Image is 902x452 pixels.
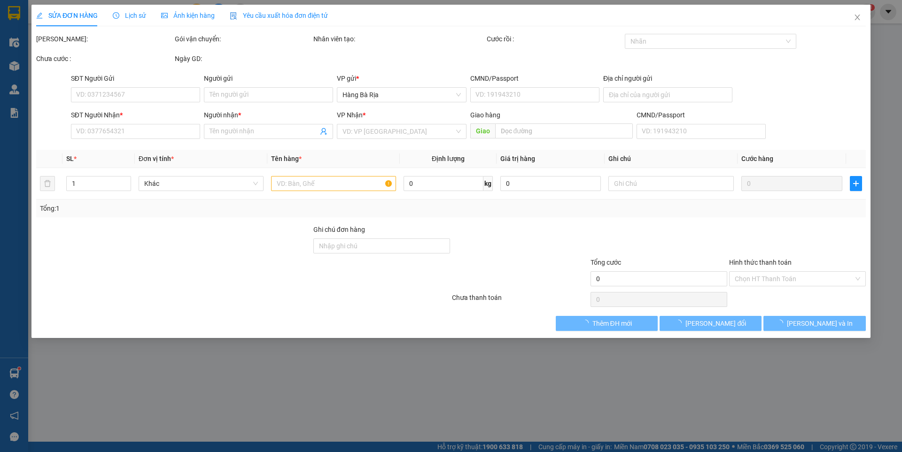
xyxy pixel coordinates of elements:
div: [PERSON_NAME]: [36,34,173,44]
div: VP gửi [337,73,467,84]
span: environment [65,52,71,59]
div: Người nhận [204,110,333,120]
div: Người gửi [204,73,333,84]
span: Định lượng [432,155,465,162]
span: VP Nhận [337,111,363,119]
button: delete [40,176,55,191]
span: Tên hàng [271,155,302,162]
span: plus [850,180,862,187]
button: plus [850,176,862,191]
span: [PERSON_NAME] và In [787,318,853,329]
span: Đơn vị tính [139,155,174,162]
div: Nhân viên tạo: [313,34,485,44]
input: Dọc đường [495,123,633,138]
button: Close [844,5,871,31]
th: Ghi chú [605,150,738,168]
input: 0 [741,176,842,191]
li: Hoa Mai [5,5,136,23]
div: SĐT Người Nhận [71,110,200,120]
span: SỬA ĐƠN HÀNG [36,12,98,19]
div: Cước rồi : [487,34,623,44]
span: SL [66,155,74,162]
span: Thêm ĐH mới [592,318,632,329]
span: loading [777,320,787,326]
div: CMND/Passport [637,110,766,120]
input: Địa chỉ của người gửi [603,87,732,102]
span: loading [582,320,592,326]
span: [PERSON_NAME] đổi [686,318,746,329]
span: Ảnh kiện hàng [161,12,215,19]
div: CMND/Passport [470,73,599,84]
label: Hình thức thanh toán [729,259,792,266]
span: edit [36,12,43,19]
li: VP Hàng Bà Rịa [5,40,65,50]
span: Yêu cầu xuất hóa đơn điện tử [230,12,328,19]
input: Ghi chú đơn hàng [313,238,450,253]
div: Tổng: 1 [40,203,348,214]
li: VP 167 QL13 [65,40,125,50]
img: icon [230,12,237,20]
span: Hàng Bà Rịa [343,88,461,102]
span: picture [161,12,168,19]
div: Ngày GD: [175,54,311,64]
span: Lịch sử [113,12,146,19]
span: Giao [470,123,495,138]
label: Ghi chú đơn hàng [313,226,365,233]
span: Cước hàng [741,155,773,162]
div: Chưa cước : [36,54,173,64]
div: SĐT Người Gửi [71,73,200,84]
div: Địa chỉ người gửi [603,73,732,84]
div: Gói vận chuyển: [175,34,311,44]
button: [PERSON_NAME] và In [764,316,866,331]
input: VD: Bàn, Ghế [271,176,396,191]
button: [PERSON_NAME] đổi [660,316,762,331]
span: close [854,14,861,21]
input: Ghi Chú [609,176,734,191]
div: Chưa thanh toán [451,292,590,309]
span: clock-circle [113,12,119,19]
span: environment [5,52,11,59]
span: loading [676,320,686,326]
b: QL51, PPhước Trung, TPBà Rịa [5,52,55,69]
span: Khác [144,176,258,191]
img: logo.jpg [5,5,38,38]
button: Thêm ĐH mới [556,316,658,331]
span: Giá trị hàng [500,155,535,162]
span: Tổng cước [591,259,621,266]
span: kg [483,176,493,191]
span: Giao hàng [470,111,500,119]
span: user-add [320,128,328,135]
